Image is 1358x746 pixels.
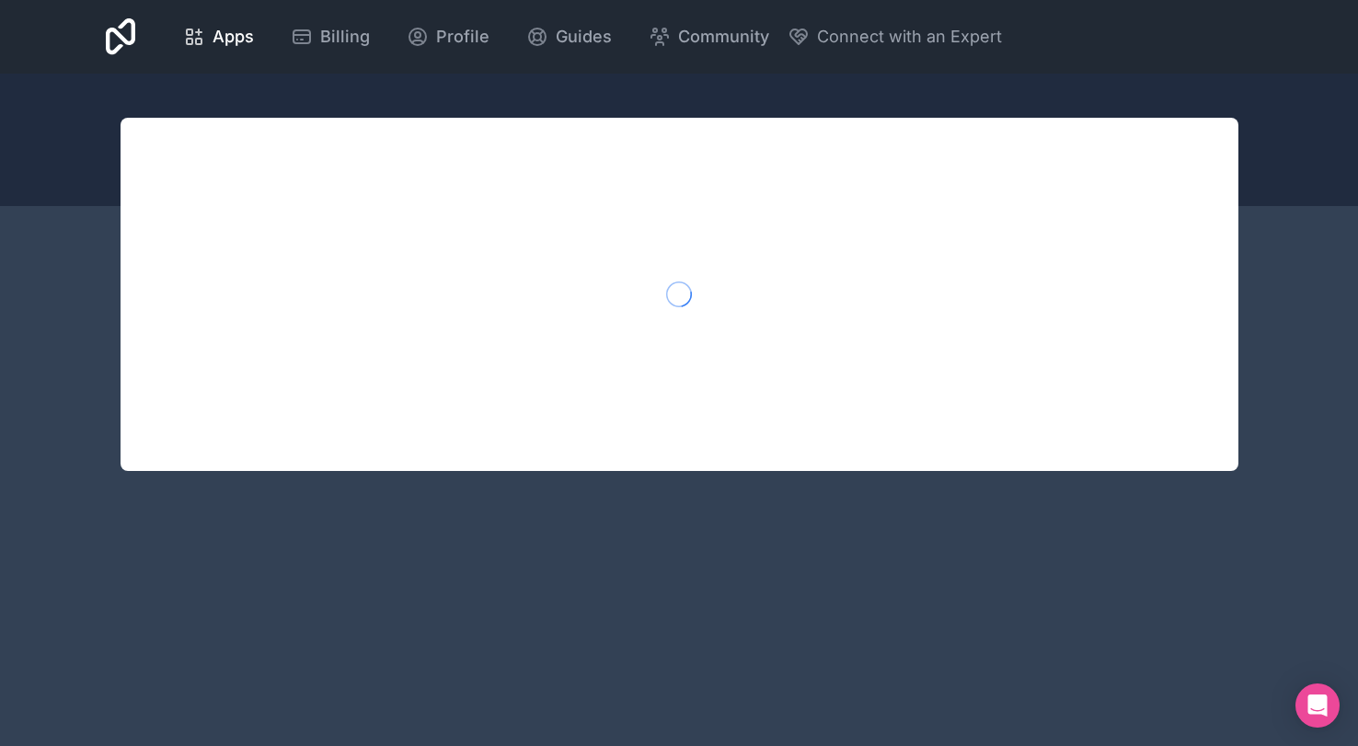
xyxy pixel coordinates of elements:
[213,24,254,50] span: Apps
[788,24,1002,50] button: Connect with an Expert
[1295,683,1340,728] div: Open Intercom Messenger
[392,17,504,57] a: Profile
[168,17,269,57] a: Apps
[436,24,489,50] span: Profile
[678,24,769,50] span: Community
[634,17,784,57] a: Community
[817,24,1002,50] span: Connect with an Expert
[320,24,370,50] span: Billing
[556,24,612,50] span: Guides
[276,17,385,57] a: Billing
[512,17,627,57] a: Guides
